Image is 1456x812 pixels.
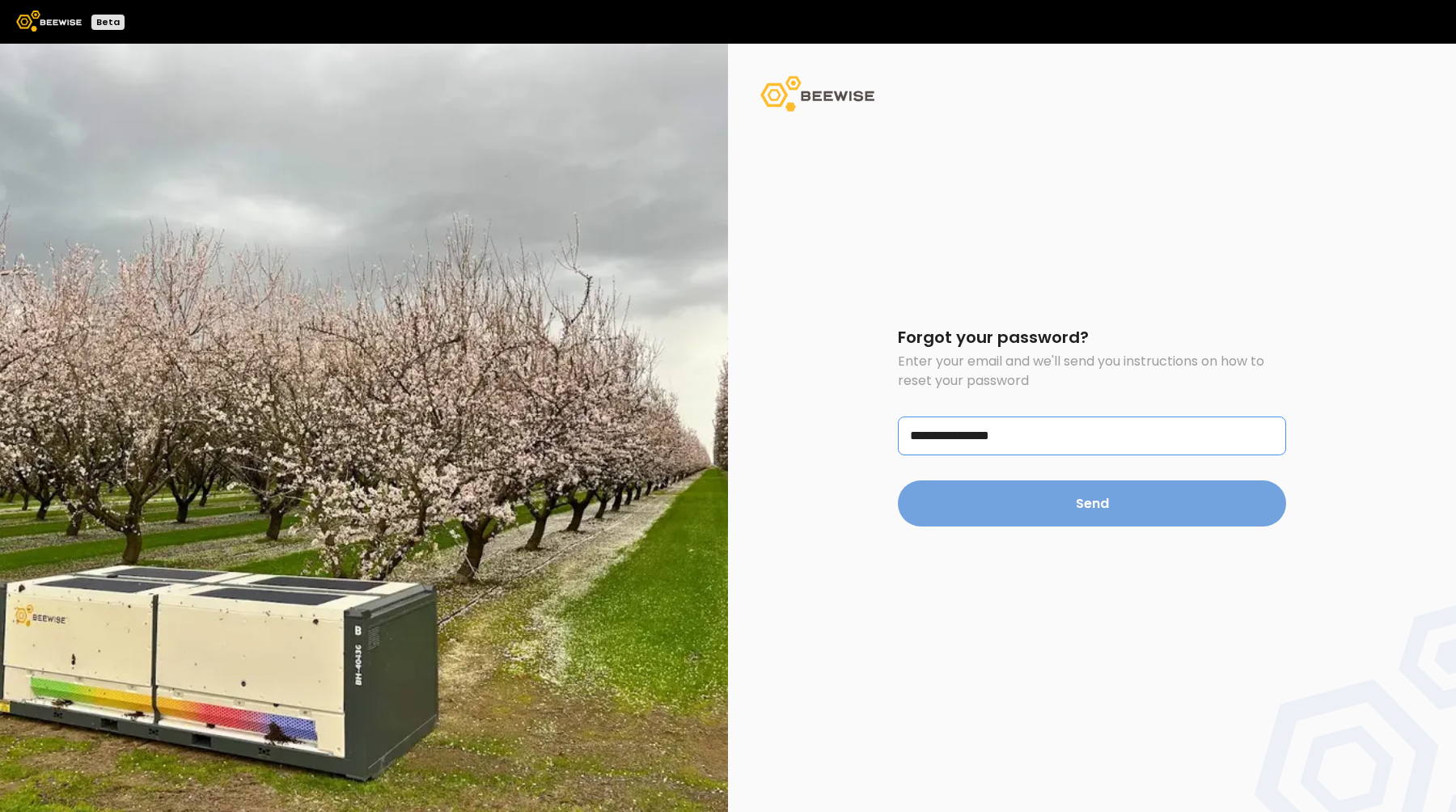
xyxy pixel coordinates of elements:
[898,329,1286,345] h2: Forgot your password?
[91,15,125,30] div: Beta
[1255,426,1275,446] keeper-lock: Open Keeper Popup
[898,480,1286,527] button: Send
[16,11,82,32] img: Beewise logo
[1076,493,1109,514] span: Send
[898,352,1286,391] p: Enter your email and we'll send you instructions on how to reset your password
